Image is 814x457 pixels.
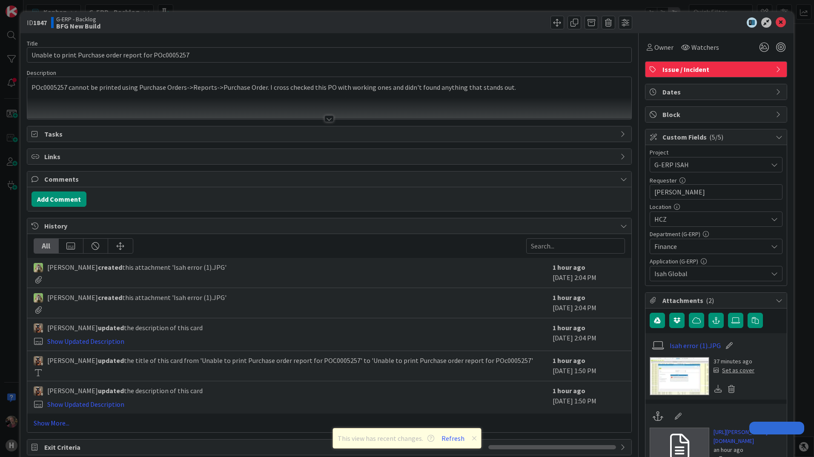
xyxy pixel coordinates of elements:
[34,386,43,396] img: VK
[47,337,124,346] a: Show Updated Description
[47,400,124,408] a: Show Updated Description
[650,177,677,184] label: Requester
[662,132,771,142] span: Custom Fields
[553,293,585,302] b: 1 hour ago
[654,268,768,279] span: Isah Global
[654,214,768,224] span: HCZ
[27,17,47,28] span: ID
[553,355,625,377] div: [DATE] 1:50 PM
[56,16,100,23] span: G-ERP - Backlog
[553,323,585,332] b: 1 hour ago
[34,239,59,253] div: All
[98,386,124,395] b: updated
[650,204,782,210] div: Location
[709,133,723,141] span: ( 5/5 )
[47,323,203,333] span: [PERSON_NAME] the description of this card
[98,263,122,271] b: created
[34,323,43,333] img: VK
[56,23,100,29] b: BFG New Build
[650,258,782,264] div: Application (G-ERP)
[27,69,56,77] span: Description
[44,129,616,139] span: Tasks
[654,42,674,52] span: Owner
[34,356,43,366] img: VK
[44,151,616,162] span: Links
[654,241,768,251] span: Finance
[650,149,782,155] div: Project
[553,356,585,365] b: 1 hour ago
[553,386,625,409] div: [DATE] 1:50 PM
[526,238,625,254] input: Search...
[553,263,585,271] b: 1 hour ago
[338,433,434,443] span: This view has recent changes.
[654,159,763,171] span: G-ERP ISAH
[47,262,226,272] span: [PERSON_NAME] this attachment 'Isah error (1).JPG'
[553,323,625,346] div: [DATE] 2:04 PM
[32,191,86,207] button: Add Comment
[34,293,43,303] img: TT
[44,221,616,231] span: History
[27,40,38,47] label: Title
[98,323,124,332] b: updated
[714,366,754,375] div: Set as cover
[714,428,782,446] a: [URL][PERSON_NAME][DOMAIN_NAME]
[553,262,625,283] div: [DATE] 2:04 PM
[691,42,719,52] span: Watchers
[47,292,226,303] span: [PERSON_NAME] this attachment 'Isah error (1).JPG'
[47,355,533,366] span: [PERSON_NAME] the title of this card from 'Unable to print Purchase order report for POC0005257' ...
[47,386,203,396] span: [PERSON_NAME] the description of this card
[98,356,124,365] b: updated
[33,18,47,27] b: 1847
[650,231,782,237] div: Department (G-ERP)
[44,174,616,184] span: Comments
[553,292,625,314] div: [DATE] 2:04 PM
[714,357,754,366] div: 37 minutes ago
[34,263,43,272] img: TT
[32,83,627,92] p: POc0005257 cannot be printed using Purchase Orders->Reports->Purchase Order. I cross checked this...
[553,386,585,395] b: 1 hour ago
[662,295,771,306] span: Attachments
[662,87,771,97] span: Dates
[706,296,714,305] span: ( 2 )
[714,446,782,454] div: an hour ago
[44,442,484,452] span: Exit Criteria
[662,64,771,74] span: Issue / Incident
[662,109,771,120] span: Block
[98,293,122,302] b: created
[670,340,721,351] a: Isah error (1).JPG
[34,418,625,428] a: Show More...
[439,433,467,444] button: Refresh
[714,383,723,394] div: Download
[27,47,632,63] input: type card name here...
